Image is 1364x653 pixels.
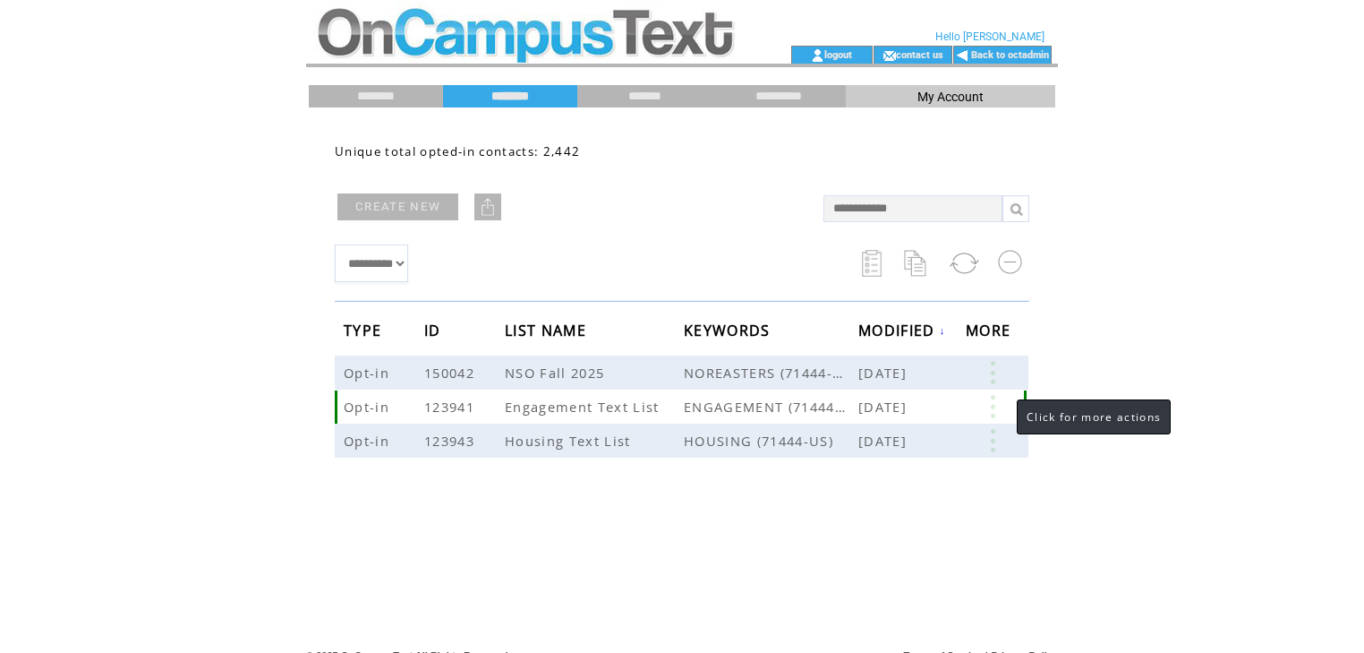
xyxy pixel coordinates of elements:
span: Hello [PERSON_NAME] [935,30,1044,43]
img: backArrow.gif [956,48,969,63]
span: Opt-in [344,398,394,416]
span: [DATE] [858,364,911,382]
a: logout [824,48,852,60]
a: Back to octadmin [971,49,1049,61]
span: HOUSING (71444-US) [684,432,858,450]
span: NSO Fall 2025 [505,364,609,382]
img: upload.png [479,198,497,216]
span: KEYWORDS [684,316,775,349]
a: contact us [896,48,943,60]
a: CREATE NEW [337,193,458,220]
span: Opt-in [344,364,394,382]
a: LIST NAME [505,324,591,335]
img: contact_us_icon.gif [882,48,896,63]
a: KEYWORDS [684,324,775,335]
span: Housing Text List [505,432,635,450]
span: 123941 [424,398,479,416]
span: MORE [966,316,1015,349]
span: 150042 [424,364,479,382]
span: LIST NAME [505,316,591,349]
span: Opt-in [344,432,394,450]
a: MODIFIED↓ [858,325,946,336]
span: TYPE [344,316,386,349]
span: MODIFIED [858,316,940,349]
span: Click for more actions [1027,409,1161,425]
span: Unique total opted-in contacts: 2,442 [335,143,580,159]
span: [DATE] [858,432,911,450]
a: TYPE [344,324,386,335]
span: [DATE] [858,398,911,416]
img: account_icon.gif [811,48,824,63]
span: ENGAGEMENT (71444-US) [684,398,858,416]
span: ID [424,316,446,349]
span: 123943 [424,432,479,450]
a: ID [424,324,446,335]
span: Engagement Text List [505,398,664,416]
span: My Account [917,90,984,104]
span: NOREASTERS (71444-US) [684,364,858,382]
